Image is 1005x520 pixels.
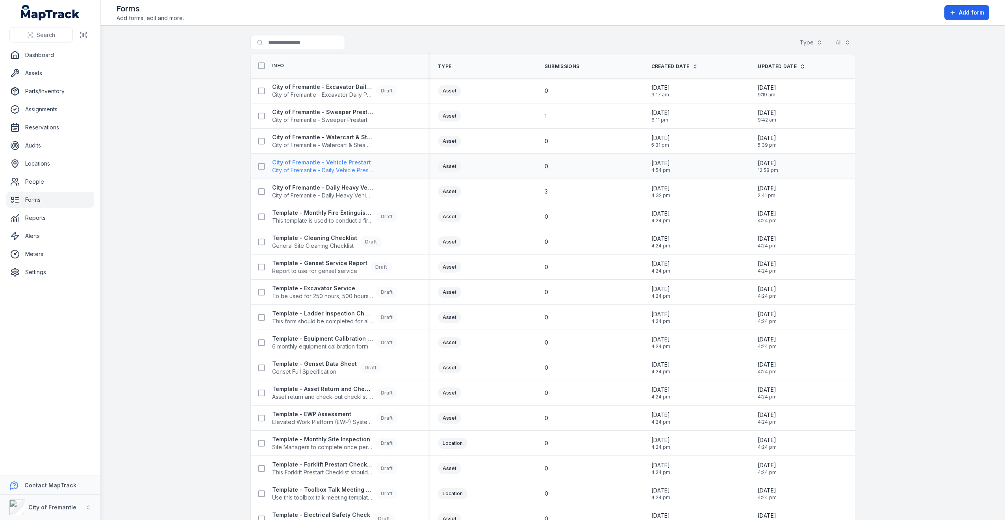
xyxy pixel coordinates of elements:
[272,133,373,149] a: City of Fremantle - Watercart & Steamer PrestartCity of Fremantle - Watercart & Steamer Prestart
[758,268,777,274] span: 4:24 pm
[651,310,670,318] span: [DATE]
[758,109,776,123] time: 03/10/2025, 9:42:20 am
[758,260,777,274] time: 23/09/2025, 4:24:27 pm
[272,317,373,325] span: This form should be completed for all ladders.
[6,174,94,190] a: People
[651,210,670,218] span: [DATE]
[651,167,670,173] span: 4:54 pm
[758,210,777,218] span: [DATE]
[438,312,461,323] div: Asset
[6,138,94,153] a: Audits
[758,92,776,98] span: 9:19 am
[651,411,670,419] span: [DATE]
[758,159,778,167] span: [DATE]
[651,235,670,249] time: 23/09/2025, 4:24:27 pm
[272,242,357,250] span: General Site Cleaning Checklist
[944,5,989,20] button: Add form
[438,488,467,499] div: Location
[758,285,777,293] span: [DATE]
[651,134,670,148] time: 23/09/2025, 5:31:15 pm
[438,463,461,474] div: Asset
[651,293,670,299] span: 4:24 pm
[6,101,94,117] a: Assignments
[6,192,94,208] a: Forms
[758,386,777,394] span: [DATE]
[651,142,670,148] span: 5:31 pm
[758,117,776,123] span: 9:42 am
[651,109,670,123] time: 23/09/2025, 6:11:48 pm
[272,486,373,494] strong: Template - Toolbox Talk Meeting Record
[438,438,467,449] div: Location
[272,141,373,149] span: City of Fremantle - Watercart & Steamer Prestart
[831,35,855,50] button: All
[272,292,373,300] span: To be used for 250 hours, 500 hours and 750 hours service only. (1,000 hours to be completed by d...
[545,288,548,296] span: 0
[651,192,670,199] span: 4:32 pm
[651,336,670,343] span: [DATE]
[272,360,357,368] strong: Template - Genset Data Sheet
[376,413,397,424] div: Draft
[438,85,461,96] div: Asset
[651,218,670,224] span: 4:24 pm
[6,83,94,99] a: Parts/Inventory
[545,389,548,397] span: 0
[272,435,373,443] strong: Template - Monthly Site Inspection
[651,235,670,243] span: [DATE]
[545,439,548,447] span: 0
[758,411,777,419] span: [DATE]
[758,167,778,173] span: 12:58 pm
[545,87,548,95] span: 0
[651,394,670,400] span: 4:24 pm
[545,137,548,145] span: 0
[758,134,777,142] span: [DATE]
[758,84,776,92] span: [DATE]
[272,91,373,99] span: City of Fremantle - Excavator Daily Pre-start Checklist
[438,136,461,147] div: Asset
[651,84,670,92] span: [DATE]
[272,335,397,350] a: Template - Equipment Calibration Form6 monthly equipment calibration formDraft
[438,111,461,122] div: Asset
[758,419,777,425] span: 4:24 pm
[438,387,461,398] div: Asset
[651,243,670,249] span: 4:24 pm
[272,443,373,451] span: Site Managers to complete once per month.
[545,63,579,70] span: Submissions
[438,337,461,348] div: Asset
[651,494,670,501] span: 4:24 pm
[272,108,373,116] strong: City of Fremantle - Sweeper Prestart
[758,260,777,268] span: [DATE]
[371,262,392,273] div: Draft
[272,209,397,225] a: Template - Monthly Fire Extinguisher InspectionThis template is used to conduct a fire extinguish...
[545,364,548,372] span: 0
[651,461,670,476] time: 23/09/2025, 4:24:27 pm
[272,461,373,468] strong: Template - Forklift Prestart Checklist
[651,159,670,173] time: 23/09/2025, 4:54:20 pm
[272,234,382,250] a: Template - Cleaning ChecklistGeneral Site Cleaning ChecklistDraft
[758,461,777,469] span: [DATE]
[117,3,184,14] h2: Forms
[758,235,777,243] span: [DATE]
[758,394,777,400] span: 4:24 pm
[651,159,670,167] span: [DATE]
[758,109,776,117] span: [DATE]
[758,285,777,299] time: 23/09/2025, 4:24:27 pm
[272,166,373,174] span: City of Fremantle - Daily Vehicle Prestart
[758,184,776,192] span: [DATE]
[376,463,397,474] div: Draft
[651,210,670,224] time: 23/09/2025, 4:24:27 pm
[272,209,373,217] strong: Template - Monthly Fire Extinguisher Inspection
[545,112,547,120] span: 1
[272,217,373,225] span: This template is used to conduct a fire extinguisher inspection every 30 days to determine if the...
[6,65,94,81] a: Assets
[651,184,670,192] span: [DATE]
[272,184,373,192] strong: City of Fremantle - Daily Heavy Vehicle Prestart
[272,486,397,502] a: Template - Toolbox Talk Meeting RecordUse this toolbox talk meeting template to record details fr...
[758,210,777,224] time: 23/09/2025, 4:24:27 pm
[272,83,373,91] strong: City of Fremantle - Excavator Daily Pre-start Checklist
[545,238,548,246] span: 0
[9,28,73,42] button: Search
[272,368,357,376] span: Genset Full Specification
[438,63,451,70] span: Type
[758,184,776,199] time: 03/10/2025, 2:41:56 pm
[651,419,670,425] span: 4:24 pm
